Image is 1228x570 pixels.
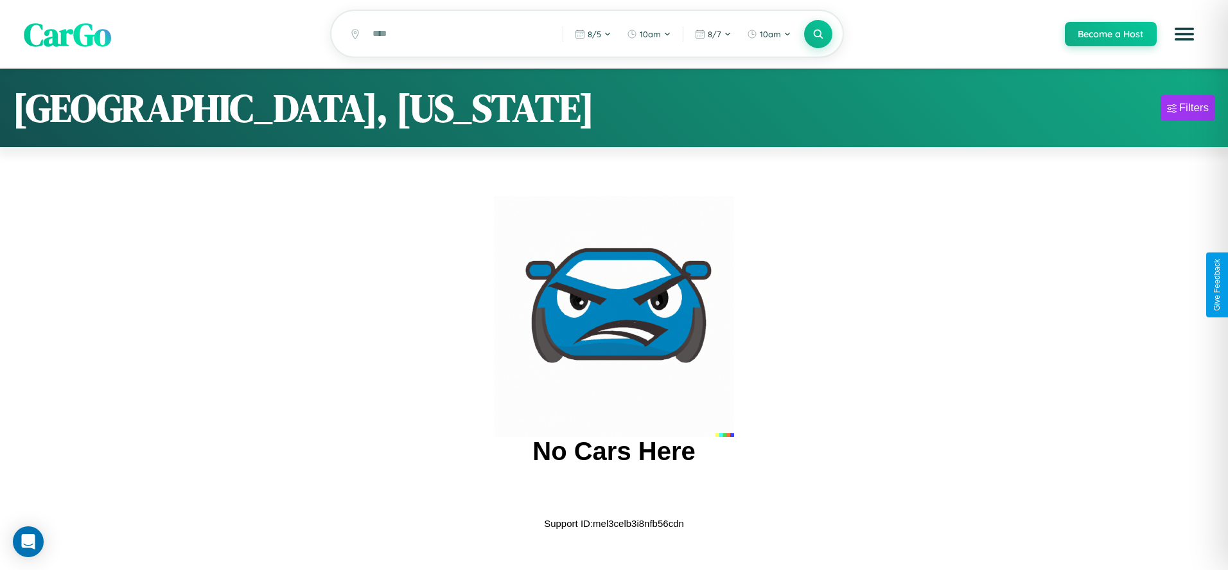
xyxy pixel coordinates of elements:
div: Filters [1179,102,1209,114]
span: 10am [760,29,781,39]
button: 10am [741,24,798,44]
button: Filters [1161,95,1215,121]
span: CarGo [24,12,111,56]
button: 8/7 [689,24,738,44]
p: Support ID: mel3celb3i8nfb56cdn [544,515,684,532]
span: 8 / 7 [708,29,721,39]
span: 8 / 5 [588,29,601,39]
button: Open menu [1166,16,1202,52]
div: Give Feedback [1213,259,1222,311]
button: 10am [620,24,678,44]
div: Open Intercom Messenger [13,526,44,557]
button: 8/5 [568,24,618,44]
span: 10am [640,29,661,39]
button: Become a Host [1065,22,1157,46]
h1: [GEOGRAPHIC_DATA], [US_STATE] [13,82,594,134]
img: car [494,196,734,436]
h2: No Cars Here [532,437,695,466]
